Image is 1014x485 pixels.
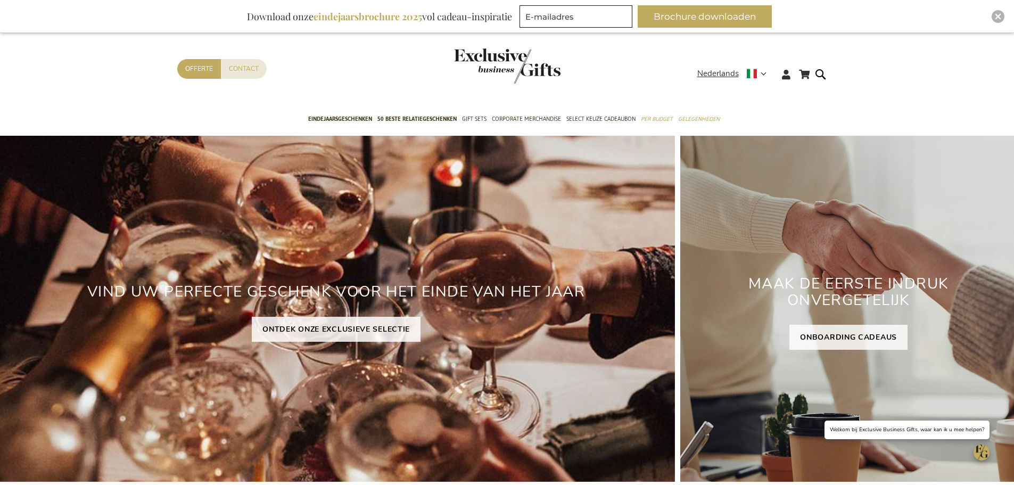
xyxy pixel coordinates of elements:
button: Brochure downloaden [638,5,772,28]
a: store logo [454,48,507,84]
div: Nederlands [697,68,773,80]
span: Eindejaarsgeschenken [308,113,372,125]
input: E-mailadres [520,5,632,28]
a: Contact [221,59,267,79]
span: Nederlands [697,68,739,80]
div: Close [992,10,1004,23]
span: Gelegenheden [678,113,720,125]
b: eindejaarsbrochure 2025 [314,10,422,23]
span: 50 beste relatiegeschenken [377,113,457,125]
span: Per Budget [641,113,673,125]
a: Offerte [177,59,221,79]
div: Download onze vol cadeau-inspiratie [242,5,517,28]
a: ONTDEK ONZE EXCLUSIEVE SELECTIE [252,317,421,342]
span: Corporate Merchandise [492,113,561,125]
span: Select Keuze Cadeaubon [566,113,636,125]
img: Exclusive Business gifts logo [454,48,560,84]
img: Close [995,13,1001,20]
form: marketing offers and promotions [520,5,636,31]
span: Gift Sets [462,113,487,125]
a: ONBOARDING CADEAUS [789,325,908,350]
